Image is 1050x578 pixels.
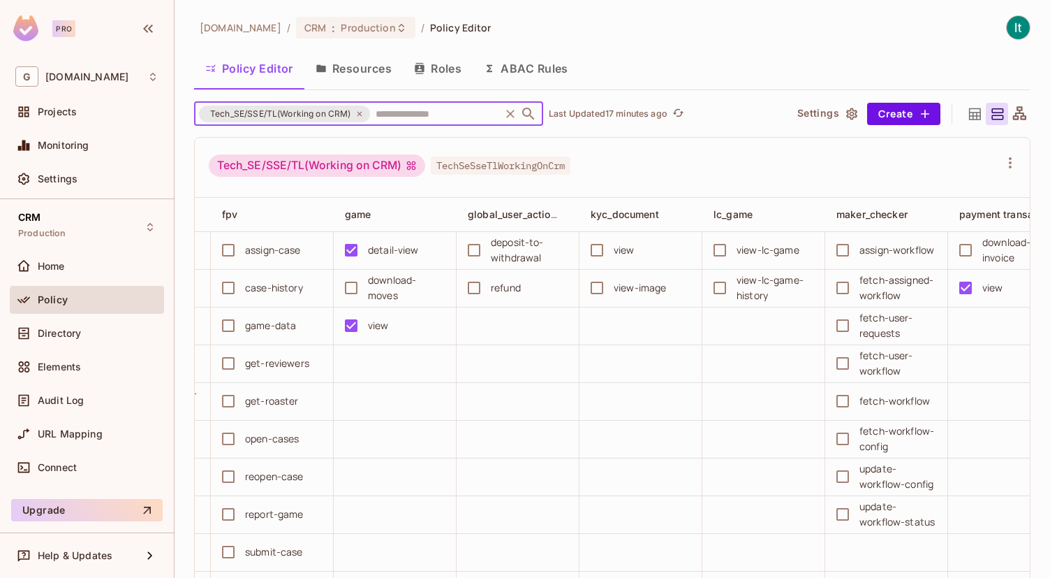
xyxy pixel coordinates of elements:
span: Monitoring [38,140,89,151]
span: fpv [222,208,237,220]
div: get-roaster [245,393,299,409]
span: Click to refresh data [667,106,687,122]
button: Policy Editor [194,51,304,86]
span: Help & Updates [38,550,112,561]
div: submit-case [245,544,303,560]
span: Tech_SE/SSE/TL(Working on CRM) [202,107,360,121]
button: refresh [670,106,687,122]
div: get-reviewers [245,356,309,371]
button: Roles [403,51,473,86]
div: case-history [245,280,303,296]
div: deposit-to-withdrawal [491,235,568,266]
div: view-lc-game [737,243,799,258]
span: global_user_actions [468,208,562,221]
div: fetch-workflow-config [859,424,936,454]
span: kyc_document [591,208,659,220]
div: open-cases [245,431,300,447]
span: TechSeSseTlWorkingOnCrm [431,157,570,175]
button: Open [519,104,538,124]
div: report-game [245,507,304,522]
div: Tech_SE/SSE/TL(Working on CRM) [199,106,370,122]
span: Connect [38,462,77,473]
span: Elements [38,361,81,373]
div: fetch-user-workflow [859,348,936,379]
div: fetch-user-requests [859,310,936,341]
div: view-lc-game-history [737,273,813,303]
span: the active workspace [200,21,281,34]
span: CRM [18,212,40,223]
span: Production [341,21,395,34]
div: refund [491,280,521,296]
div: fetch-workflow [859,393,930,409]
span: Settings [38,173,77,185]
span: Production [18,228,66,239]
span: Policy Editor [430,21,491,34]
span: Audit Log [38,395,84,406]
div: update-workflow-status [859,499,936,530]
p: Last Updated 17 minutes ago [549,108,667,120]
div: assign-workflow [859,243,934,258]
div: Pro [52,20,75,37]
div: detail-view [368,243,419,258]
button: Settings [792,103,862,125]
span: URL Mapping [38,428,103,440]
span: G [15,66,38,87]
span: Home [38,261,65,272]
div: view [982,280,1003,296]
div: Tech_SE/SSE/TL(Working on CRM) [209,154,425,177]
span: refresh [672,107,684,121]
button: Clear [501,104,520,124]
img: IT Tools [1007,16,1030,39]
div: view-image [614,280,667,296]
div: download-moves [368,273,445,303]
div: reopen-case [245,469,304,484]
button: Resources [304,51,403,86]
span: Directory [38,328,81,339]
span: CRM [304,21,326,34]
div: game-data [245,318,296,333]
div: view [368,318,389,333]
span: Policy [38,294,68,305]
button: Upgrade [11,499,163,521]
span: game [345,208,371,220]
span: Workspace: gameskraft.com [45,71,128,82]
button: Create [867,103,940,125]
button: ABAC Rules [473,51,579,86]
span: Projects [38,106,77,117]
li: / [421,21,424,34]
span: lc_game [713,208,753,220]
img: SReyMgAAAABJRU5ErkJggg== [13,15,38,41]
div: fetch-assigned-workflow [859,273,936,303]
div: update-workflow-config [859,461,936,492]
span: maker_checker [836,208,908,220]
div: view [614,243,635,258]
li: / [287,21,290,34]
div: assign-case [245,243,301,258]
span: : [331,22,336,34]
